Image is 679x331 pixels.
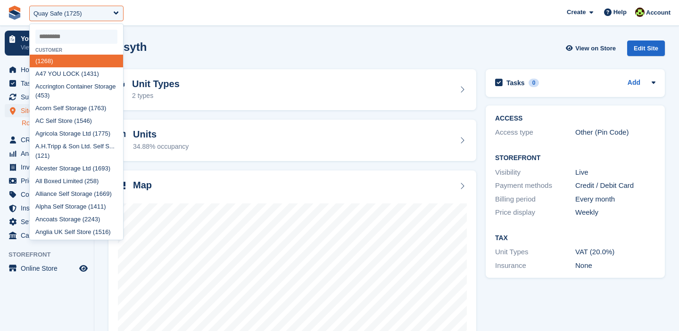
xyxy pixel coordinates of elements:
a: menu [5,188,89,201]
div: Acorn Self Storage (1763) [30,102,123,115]
a: menu [5,215,89,228]
div: None [575,260,655,271]
a: Add [628,78,640,89]
a: Preview store [78,263,89,274]
span: Storefront [8,250,94,259]
div: Agricola Storage Ltd (1775) [30,128,123,140]
h2: Units [133,129,189,140]
div: Anglia UK Self Store (1516) [30,226,123,238]
a: menu [5,104,89,117]
span: Capital [21,229,77,242]
a: menu [5,174,89,187]
div: Customer [30,48,123,53]
span: Create [567,8,586,17]
img: stora-icon-8386f47178a22dfd0bd8f6a31ec36ba5ce8667c1dd55bd0f319d3a0aa187defe.svg [8,6,22,20]
h2: Unit Types [132,79,180,89]
h2: Tasks [506,79,525,87]
div: Alpha Self Storage (1411) [30,200,123,213]
h2: Tax [495,234,655,242]
h2: ACCESS [495,115,655,122]
div: Weekly [575,207,655,218]
div: Insurance [495,260,575,271]
span: Subscriptions [21,90,77,104]
a: menu [5,229,89,242]
a: Units 34.88% occupancy [108,120,476,161]
a: Unit Types 2 types [108,69,476,111]
span: Analytics [21,147,77,160]
span: Tasks [21,77,77,90]
div: A.H.Tripp & Son Ltd. Self S... (121) [30,140,123,162]
a: menu [5,77,89,90]
div: Price display [495,207,575,218]
div: Alcester Storage Ltd (1693) [30,162,123,175]
h2: Map [133,180,152,191]
span: Online Store [21,262,77,275]
span: Sites [21,104,77,117]
span: CRM [21,133,77,146]
p: Your onboarding [21,35,77,42]
div: Credit / Debit Card [575,180,655,191]
a: menu [5,90,89,104]
span: Invoices [21,161,77,174]
div: AC Self Store (1546) [30,115,123,128]
div: Quay Safe (1725) [33,9,82,18]
span: Account [646,8,671,17]
a: menu [5,147,89,160]
a: View on Store [564,40,620,56]
div: Ancoats Storage (2243) [30,213,123,226]
div: Edit Site [627,40,665,56]
a: menu [5,133,89,146]
span: View on Store [575,44,616,53]
span: Home [21,63,77,76]
div: A47 YOU LOCK (1431) [30,67,123,80]
a: menu [5,202,89,215]
div: Billing period [495,194,575,205]
a: Your onboarding View next steps [5,31,89,56]
div: VAT (20.0%) [575,247,655,258]
span: Insurance [21,202,77,215]
div: All Boxed Limited (258) [30,175,123,187]
div: Access type [495,127,575,138]
div: Payment methods [495,180,575,191]
span: Pricing [21,174,77,187]
a: menu [5,63,89,76]
a: Rosyth [22,119,89,128]
div: 0 [529,79,539,87]
div: Unit Types [495,247,575,258]
a: menu [5,161,89,174]
span: Settings [21,215,77,228]
img: Catherine Coffey [635,8,645,17]
span: Help [613,8,627,17]
h2: Storefront [495,154,655,162]
span: Coupons [21,188,77,201]
p: View next steps [21,43,77,52]
div: 2 types [132,91,180,101]
div: Every month [575,194,655,205]
div: Alliance Self Storage (1669) [30,187,123,200]
div: Visibility [495,167,575,178]
h2: Rosyth [108,40,147,53]
div: (1268) [30,55,123,67]
div: Accrington Container Storage (453) [30,80,123,102]
div: 34.88% occupancy [133,142,189,152]
a: Edit Site [627,40,665,60]
a: menu [5,262,89,275]
div: Live [575,167,655,178]
div: Other (Pin Code) [575,127,655,138]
